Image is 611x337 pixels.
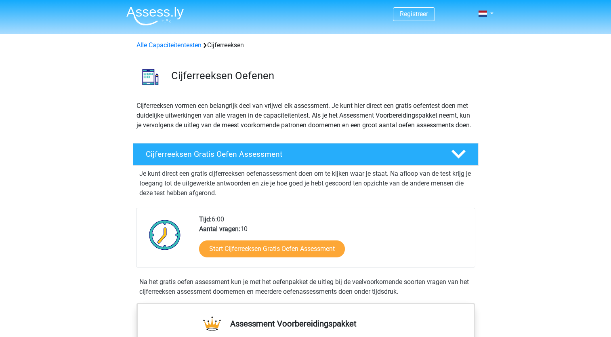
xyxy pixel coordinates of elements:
[139,169,472,198] p: Je kunt direct een gratis cijferreeksen oefenassessment doen om te kijken waar je staat. Na afloo...
[193,215,475,267] div: 6:00 10
[199,225,240,233] b: Aantal vragen:
[133,40,478,50] div: Cijferreeksen
[171,70,472,82] h3: Cijferreeksen Oefenen
[145,215,185,255] img: Klok
[146,150,438,159] h4: Cijferreeksen Gratis Oefen Assessment
[136,41,202,49] a: Alle Capaciteitentesten
[400,10,428,18] a: Registreer
[130,143,482,166] a: Cijferreeksen Gratis Oefen Assessment
[136,277,475,297] div: Na het gratis oefen assessment kun je met het oefenpakket de uitleg bij de veelvoorkomende soorte...
[199,240,345,257] a: Start Cijferreeksen Gratis Oefen Assessment
[126,6,184,25] img: Assessly
[136,101,475,130] p: Cijferreeksen vormen een belangrijk deel van vrijwel elk assessment. Je kunt hier direct een grat...
[133,60,168,94] img: cijferreeksen
[199,215,212,223] b: Tijd:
